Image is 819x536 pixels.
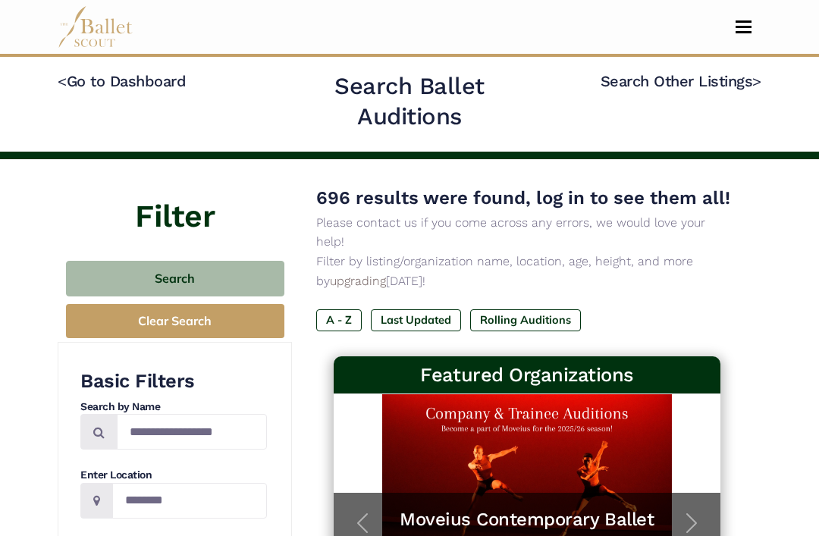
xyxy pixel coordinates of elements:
[371,309,461,331] label: Last Updated
[117,414,267,450] input: Search by names...
[752,71,761,90] code: >
[470,309,581,331] label: Rolling Auditions
[346,362,708,387] h3: Featured Organizations
[80,368,267,393] h3: Basic Filters
[349,508,705,531] a: Moveius Contemporary Ballet
[58,71,67,90] code: <
[80,400,267,415] h4: Search by Name
[316,187,730,208] span: 696 results were found, log in to see them all!
[330,274,386,288] a: upgrading
[66,304,284,338] button: Clear Search
[316,309,362,331] label: A - Z
[283,71,536,132] h2: Search Ballet Auditions
[66,261,284,296] button: Search
[112,483,267,519] input: Location
[58,72,186,90] a: <Go to Dashboard
[316,213,737,252] p: Please contact us if you come across any errors, we would love your help!
[58,159,292,238] h4: Filter
[80,468,267,483] h4: Enter Location
[726,20,761,34] button: Toggle navigation
[601,72,761,90] a: Search Other Listings>
[316,252,737,290] p: Filter by listing/organization name, location, age, height, and more by [DATE]!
